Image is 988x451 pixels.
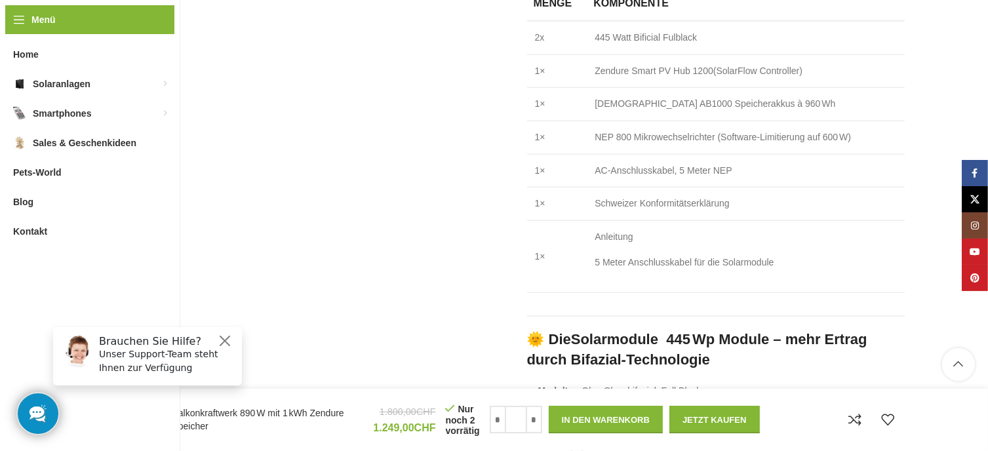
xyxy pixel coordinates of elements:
td: 1× [527,88,587,121]
a: Facebook Social Link [962,160,988,186]
a: Instagram Social Link [962,212,988,239]
h4: Balkonkraftwerk 890 W mit 1 kWh Zendure Speicher [172,407,364,433]
p: Unser Support-Team steht Ihnen zur Verfügung [56,31,191,58]
bdi: 1.249,00 [373,422,435,433]
p: Nur noch 2 vorrätig [446,403,480,437]
span: CHF [416,406,436,417]
bdi: 1.800,00 [380,406,436,417]
button: Jetzt kaufen [669,406,760,433]
p: Glas-Glas, bifazial, Full Black [538,383,905,398]
button: Close [174,16,190,32]
td: 445 Watt Bificial Fulblack [587,21,904,54]
span: Smartphones [33,102,91,125]
td: Schweizer Konformitätserklärung [587,187,904,221]
span: Home [13,43,39,66]
span: CHF [414,422,436,433]
p: 5 Meter Anschlusskabel für die Solarmodule [595,256,896,269]
span: Sales & Geschenkideen [33,131,136,155]
img: Sales & Geschenkideen [13,136,26,149]
td: 1× [527,220,587,292]
td: Zendure Smart PV Hub 1200(SolarFlow Controller) [587,54,904,88]
img: Smartphones [13,107,26,120]
td: 1× [527,121,587,155]
td: NEP 800 Mikrowechselrichter (Software-Limitierung auf 600 W) [587,121,904,155]
button: In den Warenkorb [549,406,663,433]
h6: Brauchen Sie Hilfe? [56,18,191,31]
span: Blog [13,190,33,214]
td: 2x [527,21,587,54]
img: Customer service [18,18,51,51]
td: 1× [527,154,587,187]
td: AC-Anschlusskabel, 5 Meter NEP [587,154,904,187]
a: X Social Link [962,186,988,212]
input: Produktmenge [506,406,526,433]
h3: 🌞 DieSolarmodule 445 Wp Module – mehr Ertrag durch Bifazial-Technologie [527,330,905,370]
span: Pets-World [13,161,62,184]
img: Solaranlagen [13,77,26,90]
a: Pinterest Social Link [962,265,988,291]
td: 1× [527,187,587,221]
td: [DEMOGRAPHIC_DATA] AB1000 Speicherakkus à 960 Wh [587,88,904,121]
span: Menü [31,12,56,27]
span: Solaranlagen [33,72,90,96]
td: 1× [527,54,587,88]
a: Scroll to top button [942,348,975,381]
strong: Modultyp: [538,385,582,396]
td: Anleitung [587,220,904,292]
span: Kontakt [13,220,47,243]
a: YouTube Social Link [962,239,988,265]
